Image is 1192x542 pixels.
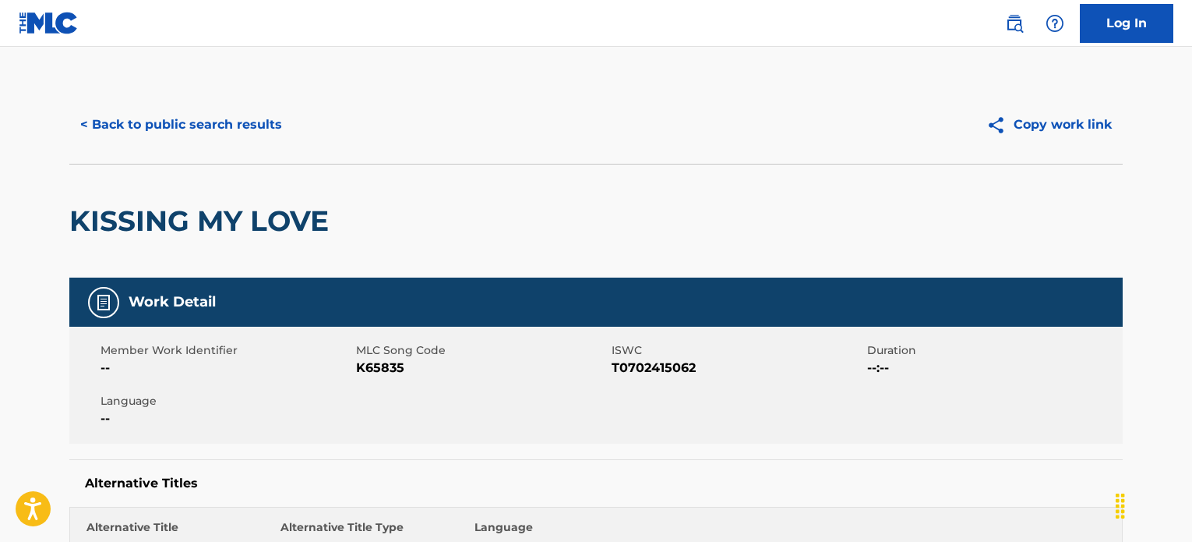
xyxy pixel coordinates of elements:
img: Work Detail [94,293,113,312]
img: search [1005,14,1024,33]
span: -- [101,409,352,428]
h5: Work Detail [129,293,216,311]
span: K65835 [356,359,608,377]
div: Drag [1108,483,1133,530]
div: Help [1039,8,1070,39]
img: MLC Logo [19,12,79,34]
img: help [1046,14,1064,33]
a: Log In [1080,4,1173,43]
a: Public Search [999,8,1030,39]
span: -- [101,359,352,377]
span: --:-- [867,359,1119,377]
button: Copy work link [975,105,1123,144]
button: < Back to public search results [69,105,293,144]
span: MLC Song Code [356,342,608,359]
h5: Alternative Titles [85,476,1107,491]
h2: KISSING MY LOVE [69,204,337,239]
iframe: Chat Widget [1114,467,1192,542]
span: T0702415062 [612,359,863,377]
img: Copy work link [986,115,1014,135]
span: Duration [867,342,1119,359]
span: Member Work Identifier [101,342,352,359]
span: Language [101,393,352,409]
span: ISWC [612,342,863,359]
